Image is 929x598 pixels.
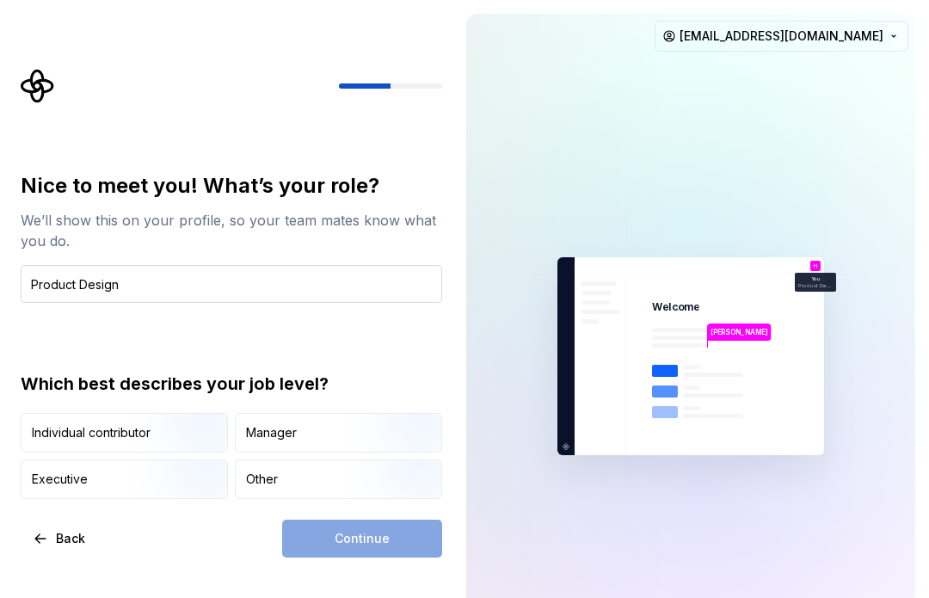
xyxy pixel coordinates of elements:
[652,300,699,314] p: Welcome
[814,263,818,268] p: H
[56,530,85,547] span: Back
[21,265,442,303] input: Job title
[21,520,100,558] button: Back
[21,372,442,396] div: Which best describes your job level?
[21,210,442,251] div: We’ll show this on your profile, so your team mates know what you do.
[21,69,55,103] svg: Supernova Logo
[32,424,151,441] div: Individual contributor
[21,172,442,200] div: Nice to meet you! What’s your role?
[680,28,883,45] span: [EMAIL_ADDRESS][DOMAIN_NAME]
[246,424,297,441] div: Manager
[32,471,88,488] div: Executive
[811,276,821,281] p: You
[798,283,833,288] p: Product Design
[655,21,908,52] button: [EMAIL_ADDRESS][DOMAIN_NAME]
[246,471,278,488] div: Other
[711,327,768,337] p: [PERSON_NAME]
